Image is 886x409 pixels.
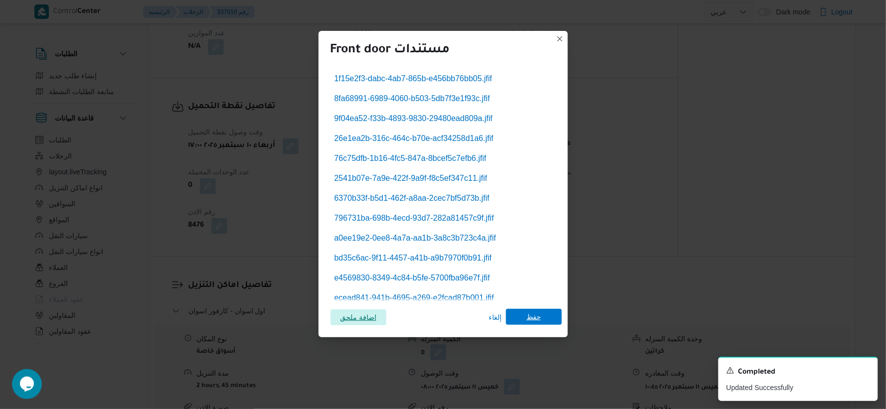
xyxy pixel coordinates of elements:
[335,232,497,244] span: a0ee19e2-0ee8-4a7a-aa1b-3a8c3b723c4a.jfif
[331,190,540,206] button: 6370b33f-b5d1-462f-a8aa-2cec7bf5d73b.jfif
[331,71,540,87] button: 1f15e2f3-dabc-4ab7-865b-e456bb76bb05.jfif
[331,230,540,246] button: a0ee19e2-0ee8-4a7a-aa1b-3a8c3b723c4a.jfif
[335,272,490,284] span: e4569830-8349-4c84-b5fe-5700fba96e7f.jfif
[335,172,488,184] span: 2541b07e-7a9e-422f-9a9f-f8c5ef347c11.jfif
[331,309,386,325] button: اضافة ملحق
[335,113,493,125] span: 9f04ea52-f33b-4893-9830-29480ead809a.jfif
[331,111,540,127] button: 9f04ea52-f33b-4893-9830-29480ead809a.jfif
[335,292,494,304] span: ecead841-941b-4695-a269-e2fcad87b001.jfif
[331,43,450,59] div: Front door مستندات
[554,33,566,45] button: Closes this modal window
[489,311,502,323] span: إلغاء
[331,210,540,226] button: 796731ba-698b-4ecd-93d7-282a81457c9f.jfif
[331,170,540,186] button: 2541b07e-7a9e-422f-9a9f-f8c5ef347c11.jfif
[331,290,540,306] button: ecead841-941b-4695-a269-e2fcad87b001.jfif
[335,252,492,264] span: bd35c6ac-9f11-4457-a41b-a9b7970f0b91.jfif
[340,309,376,325] span: اضافة ملحق
[331,250,540,266] button: bd35c6ac-9f11-4457-a41b-a9b7970f0b91.jfif
[10,369,42,399] iframe: chat widget
[331,270,540,286] button: e4569830-8349-4c84-b5fe-5700fba96e7f.jfif
[335,133,494,144] span: 26e1ea2b-316c-464c-b70e-acf34258d1a6.jfif
[331,150,540,166] button: 76c75dfb-1b16-4fc5-847a-8bcef5c7efb6.jfif
[726,366,870,379] div: Notification
[726,383,870,393] p: Updated Successfully
[335,73,493,85] span: 1f15e2f3-dabc-4ab7-865b-e456bb76bb05.jfif
[335,152,487,164] span: 76c75dfb-1b16-4fc5-847a-8bcef5c7efb6.jfif
[331,131,540,146] button: 26e1ea2b-316c-464c-b70e-acf34258d1a6.jfif
[527,309,541,325] span: حفظ
[331,91,540,107] button: 8fa68991-6989-4060-b503-5db7f3e1f93c.jfif
[335,212,494,224] span: 796731ba-698b-4ecd-93d7-282a81457c9f.jfif
[335,192,490,204] span: 6370b33f-b5d1-462f-a8aa-2cec7bf5d73b.jfif
[485,309,506,325] button: إلغاء
[506,309,562,325] button: حفظ
[335,93,490,105] span: 8fa68991-6989-4060-b503-5db7f3e1f93c.jfif
[738,367,776,379] span: Completed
